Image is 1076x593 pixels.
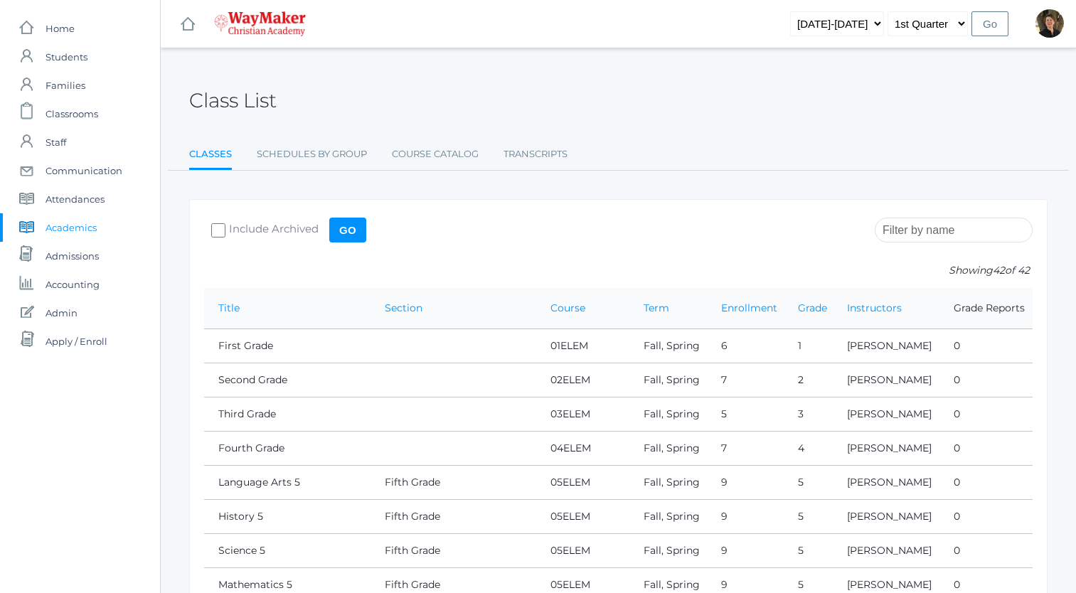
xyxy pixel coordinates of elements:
input: Filter by name [875,218,1033,242]
a: Grade [798,301,827,314]
a: 03ELEM [550,407,590,420]
a: Schedules By Group [257,140,367,169]
a: [PERSON_NAME] [847,373,932,386]
span: Include Archived [225,221,319,239]
a: 0 [954,476,960,488]
span: Communication [46,156,122,185]
a: 7 [721,373,727,386]
a: 05ELEM [550,544,590,557]
a: Title [218,301,240,314]
a: 9 [721,510,728,523]
a: Classes [189,140,232,171]
a: 0 [954,407,960,420]
a: Mathematics 5 [218,578,292,591]
td: Fall, Spring [629,466,707,500]
a: 0 [954,373,960,386]
a: 0 [954,339,960,352]
p: Showing of 42 [204,263,1033,278]
a: Second Grade [218,373,287,386]
span: 42 [993,264,1005,277]
a: 05ELEM [550,510,590,523]
a: [PERSON_NAME] [847,578,932,591]
a: Course Catalog [392,140,479,169]
td: 3 [784,397,833,432]
a: 02ELEM [550,373,590,386]
span: Classrooms [46,100,98,128]
a: [PERSON_NAME] [847,407,932,420]
a: History 5 [218,510,263,523]
a: [PERSON_NAME] [847,476,932,488]
a: 9 [721,544,728,557]
td: 5 [784,534,833,568]
span: Families [46,71,85,100]
a: 0 [954,442,960,454]
a: 5 [721,407,727,420]
a: [PERSON_NAME] [847,339,932,352]
td: Fall, Spring [629,432,707,466]
a: 05ELEM [550,578,590,591]
a: Transcripts [504,140,568,169]
input: Include Archived [211,223,225,237]
span: Apply / Enroll [46,327,107,356]
a: Section [385,301,422,314]
span: Accounting [46,270,100,299]
a: 9 [721,578,728,591]
a: 01ELEM [550,339,588,352]
a: Instructors [847,301,902,314]
a: First Grade [218,339,273,352]
span: Staff [46,128,66,156]
td: Fall, Spring [629,500,707,534]
span: Students [46,43,87,71]
a: 0 [954,578,960,591]
a: 6 [721,339,728,352]
a: 0 [954,544,960,557]
td: Fifth Grade [371,534,536,568]
a: Third Grade [218,407,276,420]
a: Term [644,301,669,314]
td: 1 [784,329,833,363]
a: Science 5 [218,544,265,557]
a: Fourth Grade [218,442,284,454]
th: Grade Reports [939,288,1033,329]
span: Attendances [46,185,105,213]
td: Fall, Spring [629,534,707,568]
td: Fall, Spring [629,397,707,432]
a: 05ELEM [550,476,590,488]
a: 04ELEM [550,442,591,454]
a: [PERSON_NAME] [847,510,932,523]
span: Admin [46,299,78,327]
td: 4 [784,432,833,466]
h2: Class List [189,90,277,112]
td: Fall, Spring [629,329,707,363]
img: waymaker-logo-stack-white-1602f2b1af18da31a5905e9982d058868370996dac5278e84edea6dabf9a3315.png [214,11,306,36]
td: Fifth Grade [371,500,536,534]
input: Go [329,218,366,242]
a: Language Arts 5 [218,476,300,488]
a: 9 [721,476,728,488]
span: Academics [46,213,97,242]
a: [PERSON_NAME] [847,442,932,454]
a: Enrollment [721,301,777,314]
a: 7 [721,442,727,454]
div: Dianna Renz [1035,9,1064,38]
td: 2 [784,363,833,397]
input: Go [971,11,1008,36]
span: Admissions [46,242,99,270]
td: Fifth Grade [371,466,536,500]
a: Course [550,301,585,314]
td: 5 [784,500,833,534]
td: 5 [784,466,833,500]
td: Fall, Spring [629,363,707,397]
span: Home [46,14,75,43]
a: 0 [954,510,960,523]
a: [PERSON_NAME] [847,544,932,557]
